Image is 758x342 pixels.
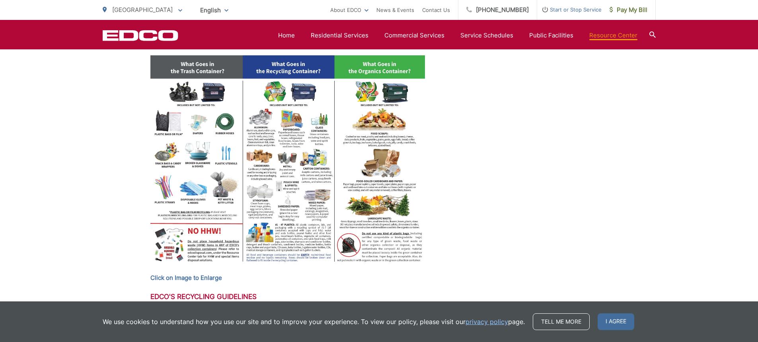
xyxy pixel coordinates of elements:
[466,317,508,326] a: privacy policy
[150,273,222,283] a: Click on Image to Enlarge
[529,31,573,40] a: Public Facilities
[103,30,178,41] a: EDCD logo. Return to the homepage.
[598,313,634,330] span: I agree
[376,5,414,15] a: News & Events
[460,31,513,40] a: Service Schedules
[330,5,368,15] a: About EDCO
[422,5,450,15] a: Contact Us
[150,55,425,268] img: Diagram of what items can be recycled
[610,5,647,15] span: Pay My Bill
[384,31,444,40] a: Commercial Services
[112,6,173,14] span: [GEOGRAPHIC_DATA]
[150,274,222,281] strong: Click on Image to Enlarge
[103,317,525,326] p: We use cookies to understand how you use our site and to improve your experience. To view our pol...
[589,31,637,40] a: Resource Center
[533,313,590,330] a: Tell me more
[311,31,368,40] a: Residential Services
[194,3,234,17] span: English
[150,293,608,301] h3: EDCO's Recycling Guidelines
[278,31,295,40] a: Home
